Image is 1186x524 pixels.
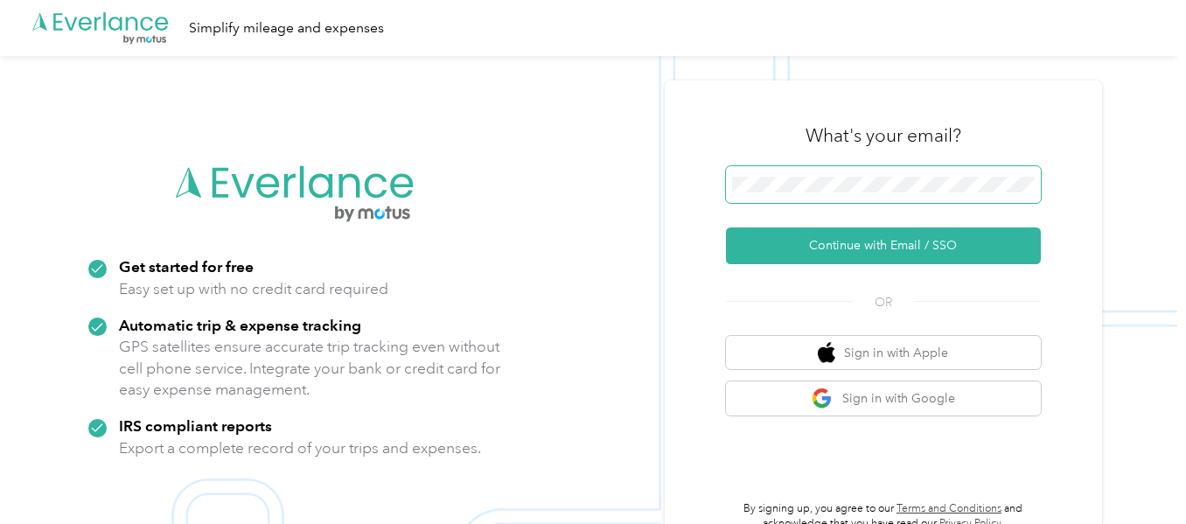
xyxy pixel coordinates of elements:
[818,342,835,364] img: apple logo
[119,257,254,276] strong: Get started for free
[812,388,834,409] img: google logo
[119,336,501,401] p: GPS satellites ensure accurate trip tracking even without cell phone service. Integrate your bank...
[119,437,481,459] p: Export a complete record of your trips and expenses.
[726,227,1041,264] button: Continue with Email / SSO
[119,416,272,435] strong: IRS compliant reports
[853,293,914,311] span: OR
[119,316,361,334] strong: Automatic trip & expense tracking
[726,381,1041,416] button: google logoSign in with Google
[119,278,388,300] p: Easy set up with no credit card required
[726,336,1041,370] button: apple logoSign in with Apple
[189,17,384,39] div: Simplify mileage and expenses
[896,502,1001,515] a: Terms and Conditions
[806,123,961,148] h3: What's your email?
